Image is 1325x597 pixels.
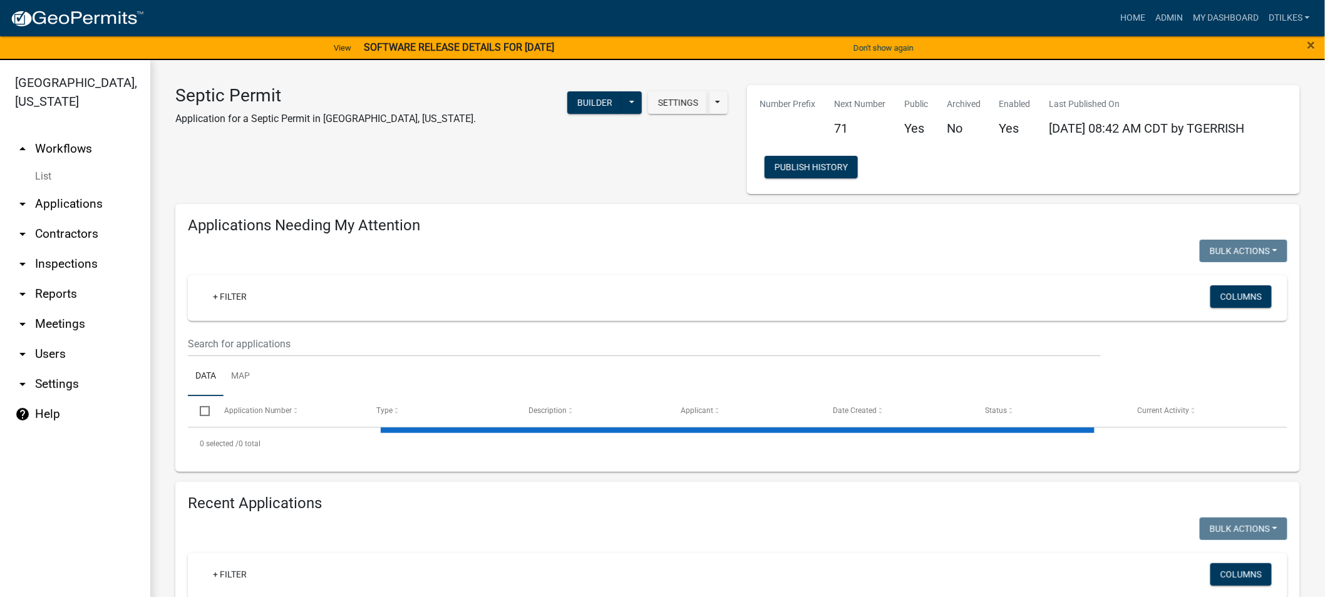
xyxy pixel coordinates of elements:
input: Search for applications [188,331,1101,357]
span: Application Number [224,406,292,415]
i: arrow_drop_down [15,347,30,362]
span: Applicant [681,406,713,415]
datatable-header-cell: Description [517,396,669,426]
i: arrow_drop_down [15,196,30,212]
i: arrow_drop_down [15,257,30,272]
p: Public [904,98,928,111]
h5: Yes [999,121,1031,136]
a: Home [1115,6,1150,30]
span: × [1307,36,1316,54]
a: + Filter [203,563,257,586]
span: Current Activity [1137,406,1189,415]
h3: Septic Permit [175,85,476,106]
button: Settings [648,91,708,114]
span: Description [528,406,567,415]
a: Data [188,357,224,397]
strong: SOFTWARE RELEASE DETAILS FOR [DATE] [364,41,554,53]
h5: No [947,121,981,136]
button: Columns [1210,563,1272,586]
i: arrow_drop_down [15,317,30,332]
h5: 71 [834,121,885,136]
p: Last Published On [1049,98,1245,111]
datatable-header-cell: Applicant [669,396,821,426]
span: 0 selected / [200,439,239,448]
p: Next Number [834,98,885,111]
i: arrow_drop_down [15,227,30,242]
div: 0 total [188,428,1287,459]
i: arrow_drop_down [15,287,30,302]
a: Map [224,357,257,397]
datatable-header-cell: Current Activity [1125,396,1277,426]
span: Date Created [833,406,877,415]
a: Admin [1150,6,1188,30]
button: Close [1307,38,1316,53]
button: Bulk Actions [1200,518,1287,540]
span: [DATE] 08:42 AM CDT by TGERRISH [1049,121,1245,136]
datatable-header-cell: Type [364,396,516,426]
datatable-header-cell: Select [188,396,212,426]
button: Publish History [765,156,858,178]
span: Status [985,406,1007,415]
span: Type [376,406,393,415]
p: Number Prefix [760,98,815,111]
p: Enabled [999,98,1031,111]
a: View [329,38,356,58]
a: dtilkes [1264,6,1315,30]
p: Archived [947,98,981,111]
i: arrow_drop_down [15,377,30,392]
h5: Yes [904,121,928,136]
h4: Recent Applications [188,494,1287,513]
i: arrow_drop_up [15,141,30,156]
datatable-header-cell: Status [973,396,1125,426]
wm-modal-confirm: Workflow Publish History [765,163,858,173]
datatable-header-cell: Application Number [212,396,364,426]
a: + Filter [203,285,257,308]
datatable-header-cell: Date Created [821,396,973,426]
button: Bulk Actions [1200,240,1287,262]
button: Builder [567,91,622,114]
i: help [15,407,30,422]
h4: Applications Needing My Attention [188,217,1287,235]
a: My Dashboard [1188,6,1264,30]
button: Columns [1210,285,1272,308]
p: Application for a Septic Permit in [GEOGRAPHIC_DATA], [US_STATE]. [175,111,476,126]
button: Don't show again [848,38,919,58]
